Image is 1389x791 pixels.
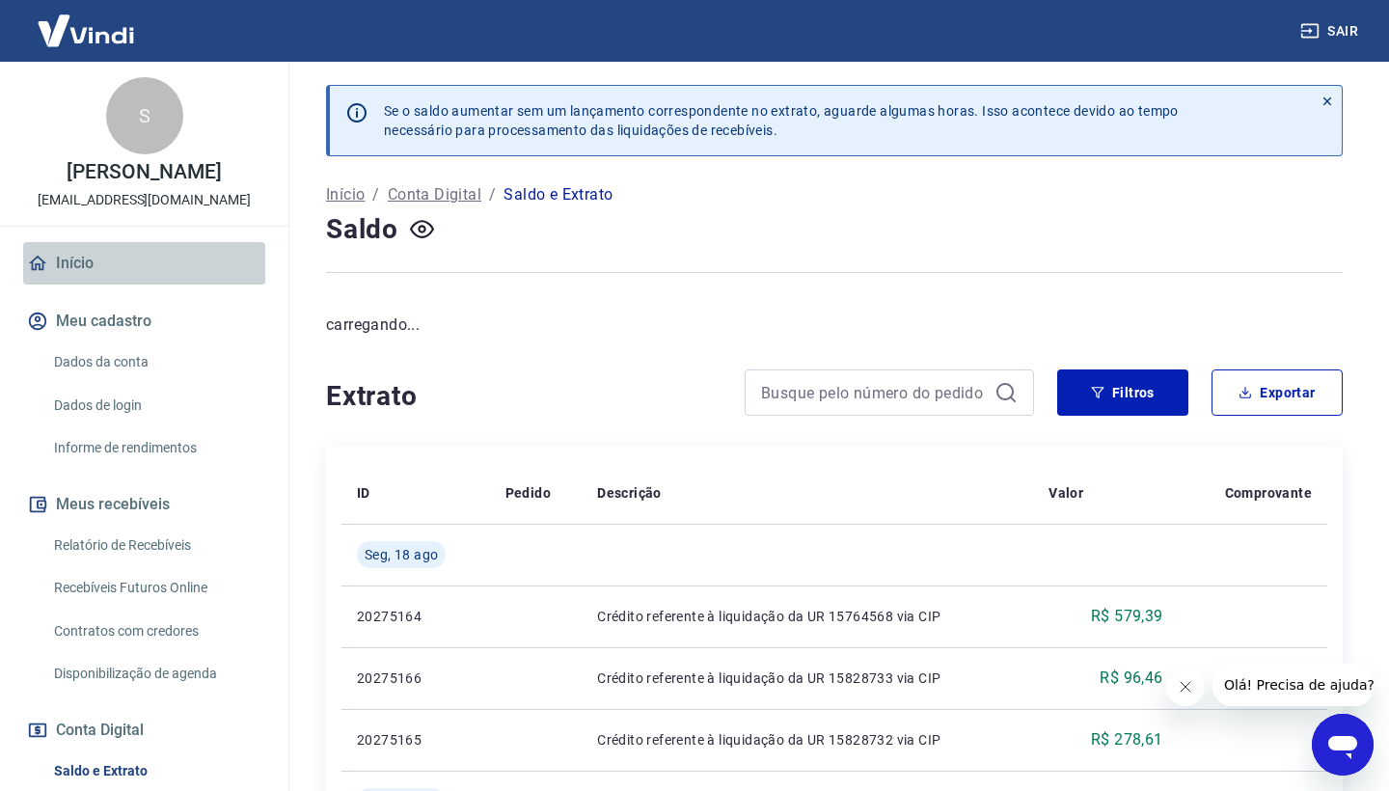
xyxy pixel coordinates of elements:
iframe: Fechar mensagem [1166,668,1205,706]
button: Filtros [1057,369,1188,416]
iframe: Mensagem da empresa [1212,664,1374,706]
p: R$ 278,61 [1091,728,1163,751]
p: 20275165 [357,730,475,750]
p: 20275166 [357,668,475,688]
a: Conta Digital [388,183,481,206]
a: Recebíveis Futuros Online [46,568,265,608]
iframe: Botão para abrir a janela de mensagens [1312,714,1374,776]
button: Meu cadastro [23,300,265,342]
p: ID [357,483,370,503]
p: Crédito referente à liquidação da UR 15828732 via CIP [597,730,1018,750]
p: Saldo e Extrato [504,183,613,206]
a: Contratos com credores [46,612,265,651]
button: Exportar [1212,369,1343,416]
h4: Saldo [326,210,398,249]
a: Disponibilização de agenda [46,654,265,694]
p: 20275164 [357,607,475,626]
p: Valor [1049,483,1083,503]
a: Informe de rendimentos [46,428,265,468]
a: Dados de login [46,386,265,425]
p: R$ 579,39 [1091,605,1163,628]
p: [PERSON_NAME] [67,162,221,182]
p: Comprovante [1225,483,1312,503]
a: Saldo e Extrato [46,751,265,791]
p: / [372,183,379,206]
a: Relatório de Recebíveis [46,526,265,565]
a: Início [326,183,365,206]
button: Meus recebíveis [23,483,265,526]
a: Início [23,242,265,285]
h4: Extrato [326,377,722,416]
p: carregando... [326,314,1343,337]
button: Conta Digital [23,709,265,751]
div: S [106,77,183,154]
span: Olá! Precisa de ajuda? [12,14,162,29]
p: Pedido [505,483,551,503]
p: / [489,183,496,206]
p: Se o saldo aumentar sem um lançamento correspondente no extrato, aguarde algumas horas. Isso acon... [384,101,1179,140]
button: Sair [1296,14,1366,49]
p: Crédito referente à liquidação da UR 15764568 via CIP [597,607,1018,626]
p: R$ 96,46 [1100,667,1162,690]
p: Descrição [597,483,662,503]
p: [EMAIL_ADDRESS][DOMAIN_NAME] [38,190,251,210]
p: Crédito referente à liquidação da UR 15828733 via CIP [597,668,1018,688]
input: Busque pelo número do pedido [761,378,987,407]
img: Vindi [23,1,149,60]
span: Seg, 18 ago [365,545,438,564]
a: Dados da conta [46,342,265,382]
